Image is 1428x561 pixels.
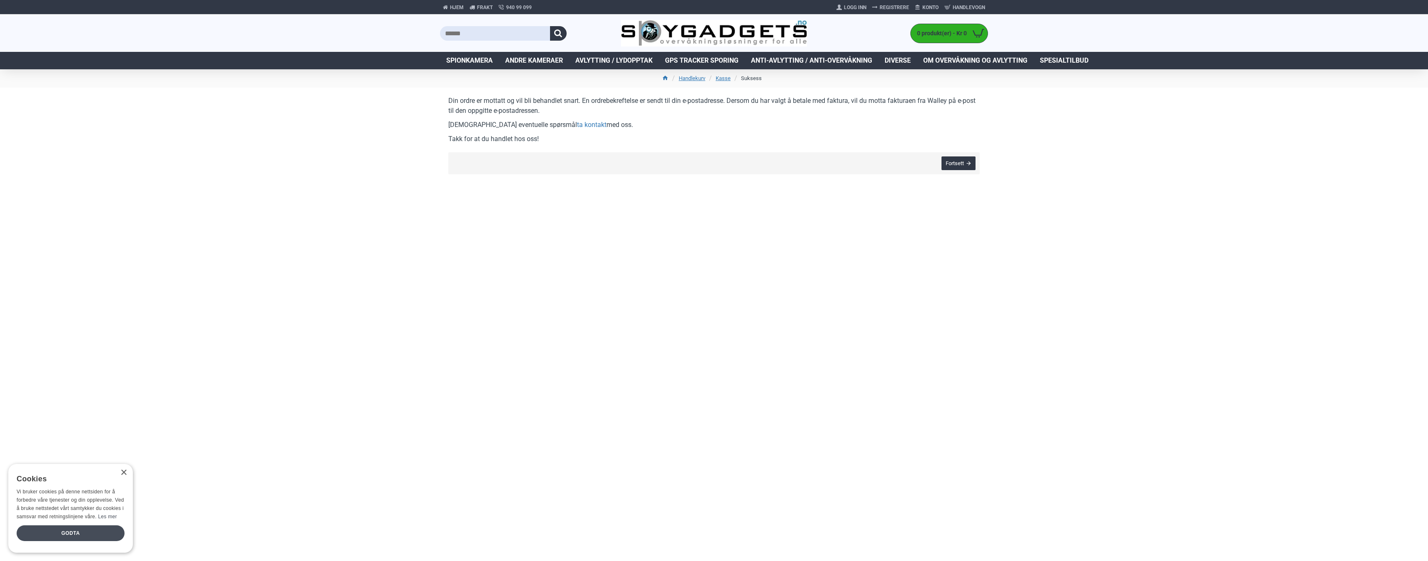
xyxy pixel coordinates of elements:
[923,56,1027,66] span: Om overvåkning og avlytting
[885,56,911,66] span: Diverse
[477,4,493,11] span: Frakt
[880,4,909,11] span: Registrere
[679,74,705,83] a: Handlekurv
[844,4,866,11] span: Logg Inn
[878,52,917,69] a: Diverse
[1040,56,1088,66] span: Spesialtilbud
[450,4,464,11] span: Hjem
[1034,52,1095,69] a: Spesialtilbud
[499,52,569,69] a: Andre kameraer
[569,52,659,69] a: Avlytting / Lydopptak
[917,52,1034,69] a: Om overvåkning og avlytting
[448,134,980,144] p: Takk for at du handlet hos oss!
[941,156,976,170] a: Fortsett
[621,20,807,47] img: SpyGadgets.no
[941,1,988,14] a: Handlevogn
[17,470,119,488] div: Cookies
[911,29,969,38] span: 0 produkt(er) - Kr 0
[912,1,941,14] a: Konto
[911,24,988,43] a: 0 produkt(er) - Kr 0
[506,4,532,11] span: 940 99 099
[17,489,124,519] span: Vi bruker cookies på denne nettsiden for å forbedre våre tjenester og din opplevelse. Ved å bruke...
[922,4,939,11] span: Konto
[834,1,869,14] a: Logg Inn
[745,52,878,69] a: Anti-avlytting / Anti-overvåkning
[869,1,912,14] a: Registrere
[448,120,980,130] p: [DEMOGRAPHIC_DATA] eventuelle spørsmål med oss.
[716,74,731,83] a: Kasse
[665,56,738,66] span: GPS Tracker Sporing
[446,56,493,66] span: Spionkamera
[98,514,117,520] a: Les mer, opens a new window
[659,52,745,69] a: GPS Tracker Sporing
[120,470,127,476] div: Close
[448,96,980,116] p: Din ordre er mottatt og vil bli behandlet snart. En ordrebekreftelse er sendt til din e-postadres...
[577,120,606,130] a: ta kontakt
[440,52,499,69] a: Spionkamera
[17,525,125,541] div: Godta
[575,56,653,66] span: Avlytting / Lydopptak
[751,56,872,66] span: Anti-avlytting / Anti-overvåkning
[505,56,563,66] span: Andre kameraer
[953,4,985,11] span: Handlevogn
